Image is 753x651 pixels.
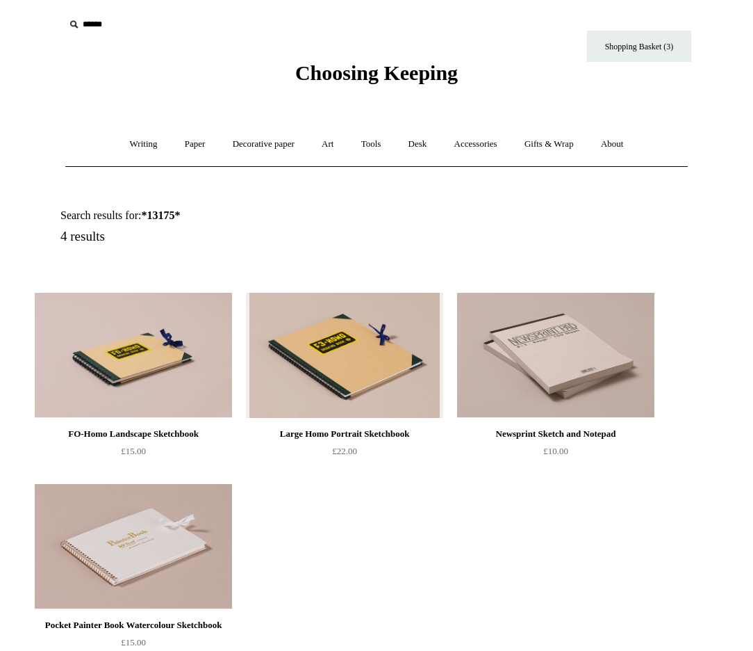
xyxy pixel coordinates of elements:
a: About [588,126,636,163]
img: FO-Homo Landscape Sketchbook [35,293,232,418]
a: FO-Homo Landscape Sketchbook FO-Homo Landscape Sketchbook [35,293,232,418]
a: Tools [349,126,394,163]
span: £15.00 [121,446,146,456]
a: Large Homo Portrait Sketchbook Large Homo Portrait Sketchbook [246,293,443,418]
a: FO-Homo Landscape Sketchbook £15.00 [35,426,232,483]
a: Decorative paper [220,126,307,163]
img: Newsprint Sketch and Notepad [457,293,654,418]
a: Large Homo Portrait Sketchbook £22.00 [246,426,443,483]
a: Gifts & Wrap [512,126,586,163]
a: Writing [117,126,170,163]
a: Pocket Painter Book Watercolour Sketchbook Pocket Painter Book Watercolour Sketchbook [35,484,232,609]
h5: 4 results [60,229,392,245]
a: Paper [172,126,218,163]
h1: Search results for: [60,209,392,222]
a: Desk [396,126,440,163]
span: Choosing Keeping [295,61,458,84]
a: Art [309,126,346,163]
img: Pocket Painter Book Watercolour Sketchbook [35,484,232,609]
div: FO-Homo Landscape Sketchbook [38,426,229,442]
a: Newsprint Sketch and Notepad Newsprint Sketch and Notepad [457,293,654,418]
div: Pocket Painter Book Watercolour Sketchbook [38,617,229,634]
div: Newsprint Sketch and Notepad [461,426,651,442]
span: £22.00 [332,446,357,456]
a: Choosing Keeping [295,72,458,82]
img: Large Homo Portrait Sketchbook [246,293,443,418]
a: Shopping Basket (3) [587,31,691,62]
span: £15.00 [121,637,146,648]
div: Large Homo Portrait Sketchbook [249,426,440,442]
a: Newsprint Sketch and Notepad £10.00 [457,426,654,483]
span: £10.00 [543,446,568,456]
a: Accessories [442,126,510,163]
